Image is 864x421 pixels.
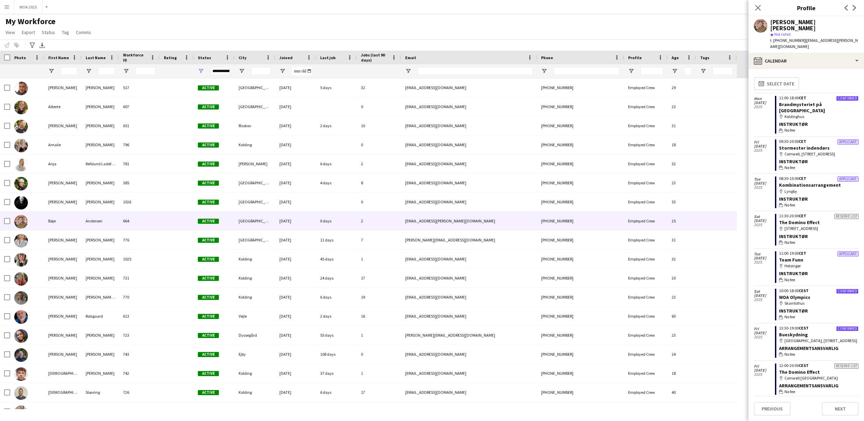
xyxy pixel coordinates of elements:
[119,212,160,230] div: 664
[82,269,119,287] div: [PERSON_NAME]
[59,28,72,37] a: Tag
[62,29,69,35] span: Tag
[357,364,401,383] div: 1
[357,288,401,306] div: 19
[198,85,219,90] span: Active
[119,364,160,383] div: 742
[779,369,820,375] a: The Domino Effect
[537,364,624,383] div: [PHONE_NUMBER]
[239,55,246,60] span: City
[537,307,624,325] div: [PHONE_NUMBER]
[624,250,668,268] div: Employed Crew
[82,402,119,421] div: [PERSON_NAME]
[537,231,624,249] div: [PHONE_NUMBER]
[198,123,219,129] span: Active
[28,41,36,49] app-action-btn: Advanced filters
[5,29,15,35] span: View
[82,192,119,211] div: [PERSON_NAME]
[754,105,775,109] span: 2025
[357,116,401,135] div: 10
[624,364,668,383] div: Employed Crew
[357,135,401,154] div: 0
[668,231,696,249] div: 31
[164,55,177,60] span: Rating
[44,97,82,116] div: Alberte
[770,38,806,43] span: t. [PHONE_NUMBER]
[672,68,678,74] button: Open Filter Menu
[537,269,624,287] div: [PHONE_NUMBER]
[44,154,82,173] div: Anja
[541,68,547,74] button: Open Filter Menu
[316,288,357,306] div: 6 days
[198,142,219,148] span: Active
[14,139,28,152] img: Amalie Poulin
[754,77,799,90] button: Select date
[119,383,160,402] div: 726
[14,272,28,286] img: Caroline Sommer
[119,288,160,306] div: 770
[779,182,841,188] a: Kombinationsarrangement
[624,345,668,364] div: Employed Crew
[14,348,28,362] img: Cecilie Davidsen
[357,97,401,116] div: 0
[14,253,28,267] img: Camilla Madsen
[48,55,69,60] span: First Name
[628,55,642,60] span: Profile
[624,402,668,421] div: Employed Crew
[82,97,119,116] div: [PERSON_NAME]
[316,307,357,325] div: 2 days
[774,32,791,37] span: Not rated
[754,101,775,105] span: [DATE]
[14,101,28,114] img: Alberte Dan
[401,250,537,268] div: [EMAIL_ADDRESS][DOMAIN_NAME]
[235,307,275,325] div: Vejle
[537,116,624,135] div: [PHONE_NUMBER]
[235,345,275,364] div: Ejby
[119,78,160,97] div: 517
[401,307,537,325] div: [EMAIL_ADDRESS][DOMAIN_NAME]
[754,402,791,416] button: Previous
[275,345,316,364] div: [DATE]
[537,402,624,421] div: [PHONE_NUMBER]
[82,345,119,364] div: [PERSON_NAME]
[357,154,401,173] div: 2
[624,97,668,116] div: Employed Crew
[235,326,275,344] div: Dyssegård
[44,173,82,192] div: [PERSON_NAME]
[76,29,91,35] span: Comms
[235,212,275,230] div: [GEOGRAPHIC_DATA]
[316,250,357,268] div: 45 days
[779,332,808,338] a: Bueskydning
[401,212,537,230] div: [EMAIL_ADDRESS][PERSON_NAME][DOMAIN_NAME]
[779,294,810,300] a: WOA Olympics
[73,28,94,37] a: Comms
[119,326,160,344] div: 723
[624,212,668,230] div: Employed Crew
[779,257,803,263] a: Team Funn
[235,173,275,192] div: [GEOGRAPHIC_DATA]
[235,78,275,97] div: [GEOGRAPHIC_DATA]
[357,383,401,402] div: 17
[123,68,129,74] button: Open Filter Menu
[672,55,679,60] span: Age
[44,212,82,230] div: Bøje
[119,135,160,154] div: 796
[537,345,624,364] div: [PHONE_NUMBER]
[668,364,696,383] div: 18
[779,151,859,157] div: Comwell, [STREET_ADDRESS]
[275,154,316,173] div: [DATE]
[316,364,357,383] div: 37 days
[82,307,119,325] div: Rolsgaard
[700,55,709,60] span: Tags
[537,326,624,344] div: [PHONE_NUMBER]
[235,116,275,135] div: Risskov
[537,250,624,268] div: [PHONE_NUMBER]
[357,250,401,268] div: 1
[624,154,668,173] div: Employed Crew
[44,135,82,154] div: Amalie
[712,67,733,75] input: Tags Filter Input
[401,78,537,97] div: [EMAIL_ADDRESS][DOMAIN_NAME]
[537,288,624,306] div: [PHONE_NUMBER]
[541,55,553,60] span: Phone
[235,402,275,421] div: [GEOGRAPHIC_DATA]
